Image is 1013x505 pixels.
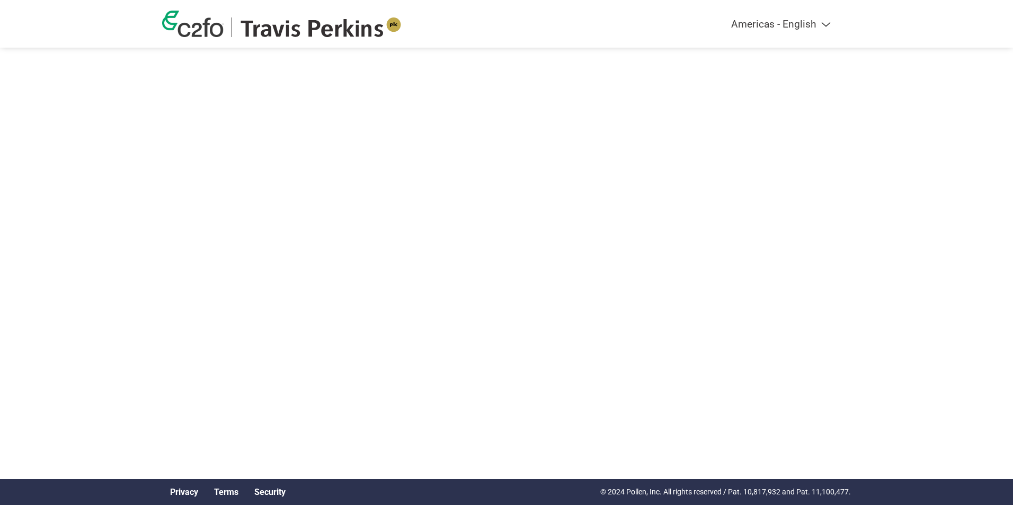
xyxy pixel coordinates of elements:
[162,11,224,37] img: c2fo logo
[240,17,402,37] img: Travis Perkins
[600,486,851,498] p: © 2024 Pollen, Inc. All rights reserved / Pat. 10,817,932 and Pat. 11,100,477.
[254,487,286,497] a: Security
[170,487,198,497] a: Privacy
[214,487,238,497] a: Terms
